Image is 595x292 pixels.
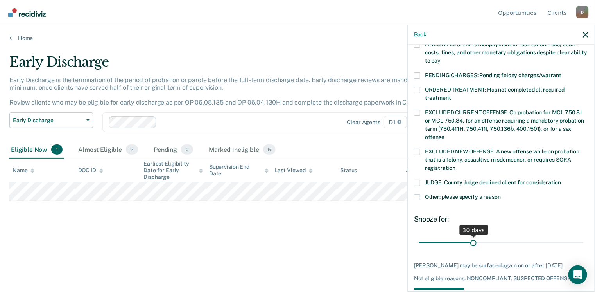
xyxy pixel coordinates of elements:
div: Earliest Eligibility Date for Early Discharge [143,160,203,180]
span: 0 [181,144,193,155]
div: D [576,6,589,18]
span: D1 [384,116,407,128]
div: Assigned to [406,167,443,174]
span: FINES & FEES: Willful nonpayment of restitution, fees, court costs, fines, and other monetary obl... [425,41,587,64]
div: Status [340,167,357,174]
div: Clear agents [347,119,380,126]
div: Snooze for: [414,215,588,224]
span: 1 [51,144,63,155]
div: Last Viewed [275,167,313,174]
span: PENDING CHARGES: Pending felony charges/warrant [425,72,561,78]
span: 2 [126,144,138,155]
span: ORDERED TREATMENT: Has not completed all required treatment [425,87,565,101]
div: 30 days [460,225,488,235]
button: Profile dropdown button [576,6,589,18]
div: Not eligible reasons: NONCOMPLIANT, SUSPECTED OFFENSE [414,275,588,282]
div: Eligible Now [9,141,64,159]
img: Recidiviz [8,8,46,17]
span: 5 [263,144,276,155]
span: Other: please specify a reason [425,194,501,200]
span: EXCLUDED CURRENT OFFENSE: On probation for MCL 750.81 or MCL 750.84, for an offense requiring a m... [425,109,584,140]
div: DOC ID [78,167,103,174]
div: Almost Eligible [77,141,140,159]
span: Early Discharge [13,117,83,124]
span: JUDGE: County Judge declined client for consideration [425,179,561,186]
div: Name [13,167,34,174]
div: Early Discharge [9,54,456,76]
button: Back [414,31,427,38]
a: Home [9,34,586,41]
div: Supervision End Date [209,164,269,177]
div: Marked Ineligible [207,141,277,159]
span: EXCLUDED NEW OFFENSE: A new offense while on probation that is a felony, assaultive misdemeanor, ... [425,148,579,171]
div: Pending [152,141,195,159]
div: Open Intercom Messenger [568,265,587,284]
div: [PERSON_NAME] may be surfaced again on or after [DATE]. [414,262,588,269]
p: Early Discharge is the termination of the period of probation or parole before the full-term disc... [9,76,430,106]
